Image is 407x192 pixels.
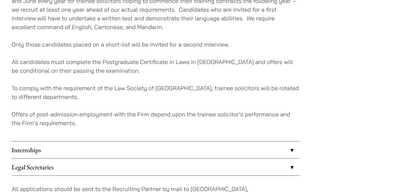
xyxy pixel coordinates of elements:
a: Legal Secretaries [12,159,300,176]
p: To comply with the requirement of the Law Society of [GEOGRAPHIC_DATA], trainee solicitors will b... [12,84,300,101]
a: Internships [12,142,300,158]
p: Offers of post-admission employment with the Firm depend upon the trainee solicitor’s performance... [12,110,300,127]
p: All candidates must complete the Postgraduate Certificate in Laws in [GEOGRAPHIC_DATA] and offers... [12,58,300,75]
p: Only those candidates placed on a short-list will be invited for a second interview. [12,40,300,49]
